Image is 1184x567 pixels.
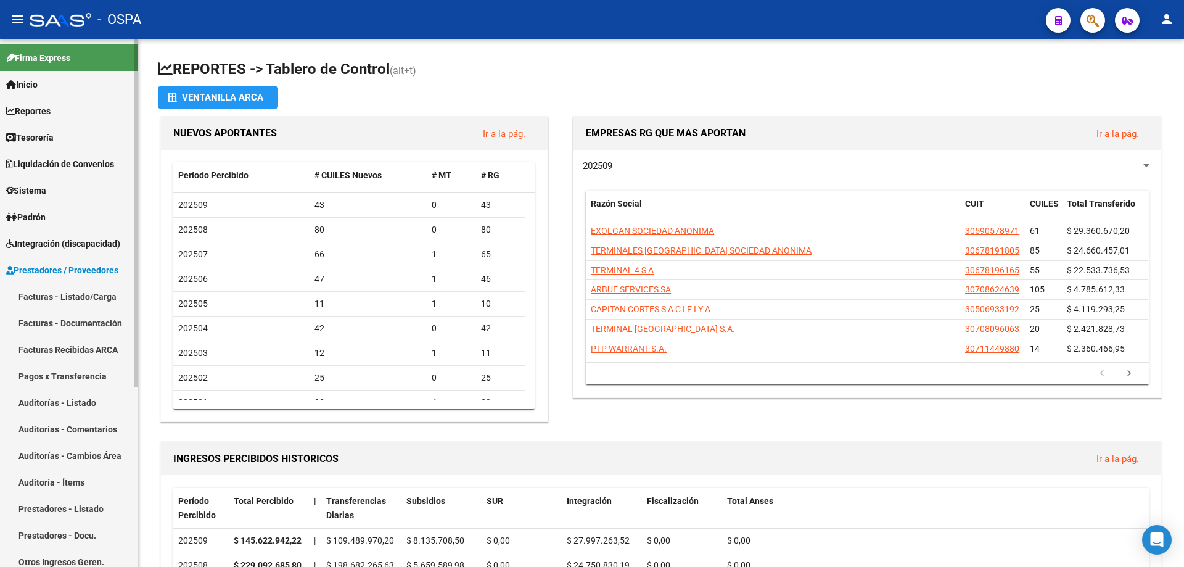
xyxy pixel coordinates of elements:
[6,51,70,65] span: Firma Express
[1067,265,1130,275] span: $ 22.533.736,53
[314,395,422,410] div: 33
[1159,12,1174,27] mat-icon: person
[481,170,499,180] span: # RG
[1067,246,1130,255] span: $ 24.660.457,01
[1090,367,1114,381] a: go to previous page
[173,127,277,139] span: NUEVOS APORTANTES
[310,162,427,189] datatable-header-cell: # CUILES Nuevos
[390,65,416,77] span: (alt+t)
[314,346,422,360] div: 12
[482,488,562,529] datatable-header-cell: SUR
[178,299,208,308] span: 202505
[473,122,535,145] button: Ir a la pág.
[1030,344,1040,354] span: 14
[168,86,268,109] div: Ventanilla ARCA
[965,304,1019,314] span: 30506933192
[1030,265,1040,275] span: 55
[314,223,422,237] div: 80
[481,395,520,410] div: 29
[591,304,710,314] span: CAPITAN CORTES S A C I F I Y A
[1030,226,1040,236] span: 61
[6,184,46,197] span: Sistema
[1067,344,1125,354] span: $ 2.360.466,95
[6,263,118,277] span: Prestadores / Proveedores
[965,226,1019,236] span: 30590578971
[178,249,208,259] span: 202507
[1117,367,1141,381] a: go to next page
[965,344,1019,354] span: 30711449880
[591,199,642,209] span: Razón Social
[178,225,208,234] span: 202508
[965,324,1019,334] span: 30708096063
[178,170,249,180] span: Período Percibido
[727,536,750,545] span: $ 0,00
[1030,324,1040,334] span: 20
[6,237,120,250] span: Integración (discapacidad)
[647,496,699,506] span: Fiscalización
[481,346,520,360] div: 11
[6,104,51,118] span: Reportes
[562,488,642,529] datatable-header-cell: Integración
[586,127,746,139] span: EMPRESAS RG QUE MAS APORTAN
[481,297,520,311] div: 10
[476,162,525,189] datatable-header-cell: # RG
[432,170,451,180] span: # MT
[401,488,482,529] datatable-header-cell: Subsidios
[1067,324,1125,334] span: $ 2.421.828,73
[6,210,46,224] span: Padrón
[1087,447,1149,470] button: Ir a la pág.
[481,272,520,286] div: 46
[158,59,1164,81] h1: REPORTES -> Tablero de Control
[309,488,321,529] datatable-header-cell: |
[965,265,1019,275] span: 30678196165
[234,536,302,545] strong: $ 145.622.942,22
[314,272,422,286] div: 47
[1142,525,1172,555] div: Open Intercom Messenger
[1067,226,1130,236] span: $ 29.360.670,20
[314,198,422,212] div: 43
[1087,122,1149,145] button: Ir a la pág.
[432,272,471,286] div: 1
[314,536,316,545] span: |
[1030,246,1040,255] span: 85
[591,344,667,354] span: PTP WARRANT S.A.
[481,247,520,262] div: 65
[178,348,208,358] span: 202503
[432,223,471,237] div: 0
[178,274,208,284] span: 202506
[1067,284,1125,294] span: $ 4.785.612,33
[432,346,471,360] div: 1
[314,371,422,385] div: 25
[234,496,294,506] span: Total Percibido
[591,265,654,275] span: TERMINAL 4 S A
[406,536,464,545] span: $ 8.135.708,50
[6,157,114,171] span: Liquidación de Convenios
[178,373,208,383] span: 202502
[586,191,960,231] datatable-header-cell: Razón Social
[178,323,208,333] span: 202504
[178,534,224,548] div: 202509
[406,496,445,506] span: Subsidios
[727,496,773,506] span: Total Anses
[178,397,208,407] span: 202501
[1067,199,1135,209] span: Total Transferido
[6,78,38,91] span: Inicio
[432,395,471,410] div: 4
[432,247,471,262] div: 1
[591,284,671,294] span: ARBUE SERVICES SA
[481,198,520,212] div: 43
[1096,128,1139,139] a: Ir a la pág.
[965,246,1019,255] span: 30678191805
[173,488,229,529] datatable-header-cell: Período Percibido
[481,223,520,237] div: 80
[591,226,714,236] span: EXOLGAN SOCIEDAD ANONIMA
[432,321,471,336] div: 0
[10,12,25,27] mat-icon: menu
[965,199,984,209] span: CUIT
[483,128,525,139] a: Ir a la pág.
[178,496,216,520] span: Período Percibido
[173,453,339,465] span: INGRESOS PERCIBIDOS HISTORICOS
[1030,304,1040,314] span: 25
[427,162,476,189] datatable-header-cell: # MT
[158,86,278,109] button: Ventanilla ARCA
